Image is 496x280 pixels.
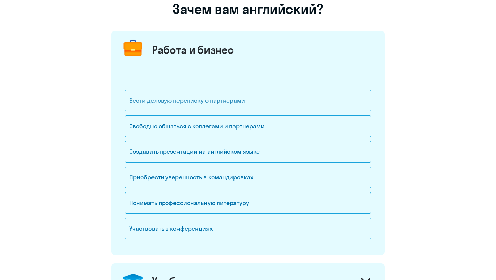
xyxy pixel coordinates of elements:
div: Вести деловую переписку с партнерами [125,90,371,111]
h1: Зачем вам английский? [111,1,385,17]
div: Участвовать в конференциях [125,218,371,239]
img: briefcase.png [120,36,145,61]
div: Работа и бизнес [152,43,234,57]
div: Понимать профессиональную литературу [125,192,371,214]
div: Свободно общаться с коллегами и партнерами [125,115,371,137]
div: Создавать презентации на английском языке [125,141,371,163]
div: Приобрести уверенность в командировках [125,167,371,188]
